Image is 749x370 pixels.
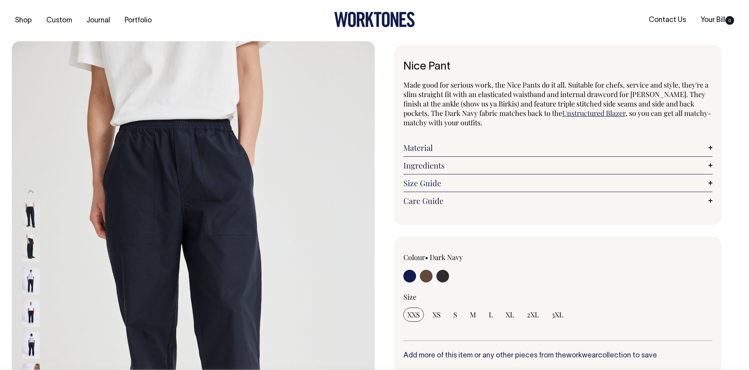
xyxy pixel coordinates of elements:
a: Care Guide [403,196,713,205]
span: Made good for serious work, the Nice Pants do it all. Suitable for chefs, service and style, they... [403,80,709,118]
span: , so you can get all matchy-matchy with your outfits. [403,108,711,127]
input: XS [429,308,445,322]
label: Dark Navy [430,253,463,262]
button: Previous [25,183,37,200]
input: L [485,308,497,322]
img: dark-navy [22,203,40,230]
input: S [449,308,461,322]
input: XL [502,308,518,322]
a: Unstructured Blazer [562,108,626,118]
img: dark-navy [22,299,40,327]
span: 0 [725,16,734,25]
input: 2XL [523,308,543,322]
a: Ingredients [403,161,713,170]
div: Size [403,292,713,302]
a: Shop [12,14,35,27]
span: M [470,310,476,319]
h6: Add more of this item or any other pieces from the collection to save [403,352,713,360]
span: L [489,310,493,319]
h1: Nice Pant [403,61,713,73]
span: XL [506,310,514,319]
span: • [425,253,428,262]
span: XXS [407,310,420,319]
input: XXS [403,308,424,322]
input: M [466,308,480,322]
a: Portfolio [121,14,155,27]
a: Journal [83,14,113,27]
a: Contact Us [646,14,689,27]
span: 3XL [552,310,563,319]
div: Colour [403,253,527,262]
input: 3XL [548,308,567,322]
a: Material [403,143,713,152]
img: dark-navy [22,332,40,359]
img: dark-navy [22,267,40,295]
img: dark-navy [22,235,40,262]
a: Your Bill0 [697,14,737,27]
a: Custom [43,14,75,27]
span: S [453,310,457,319]
span: XS [432,310,441,319]
a: Size Guide [403,178,713,188]
span: 2XL [527,310,539,319]
a: workwear [566,352,598,359]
